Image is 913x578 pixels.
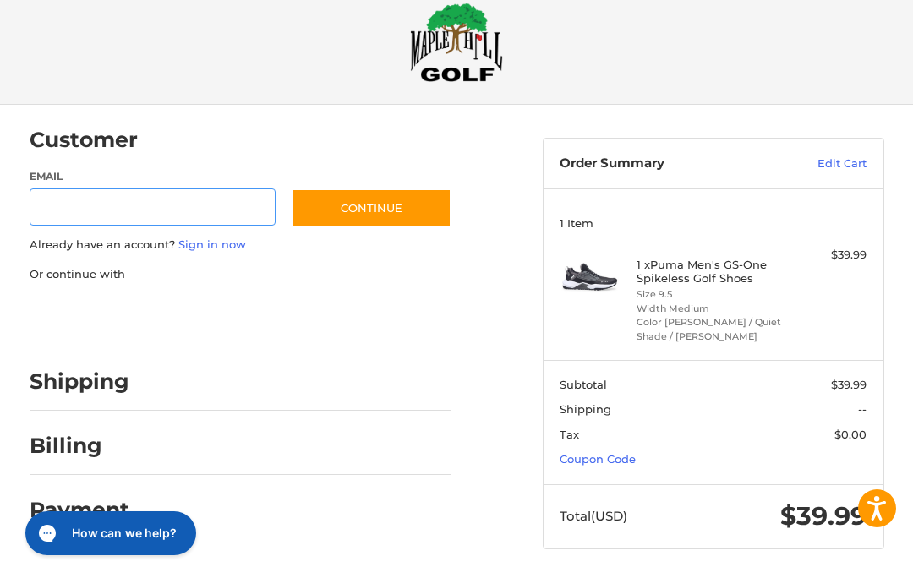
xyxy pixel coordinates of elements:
img: Maple Hill Golf [410,3,503,82]
span: $39.99 [780,500,867,532]
li: Width Medium [637,302,786,316]
span: Tax [560,428,579,441]
h2: Shipping [30,368,129,395]
li: Size 9.5 [637,287,786,302]
span: Shipping [560,402,611,416]
h2: Customer [30,127,138,153]
h3: 1 Item [560,216,867,230]
h2: Billing [30,433,128,459]
div: $39.99 [790,247,867,264]
span: -- [858,402,867,416]
a: Sign in now [178,237,246,251]
span: Subtotal [560,378,607,391]
iframe: Gorgias live chat messenger [17,505,201,561]
button: Continue [292,188,451,227]
p: Or continue with [30,266,451,283]
li: Color [PERSON_NAME] / Quiet Shade / [PERSON_NAME] [637,315,786,343]
h2: Payment [30,497,129,523]
label: Email [30,169,276,184]
a: Edit Cart [768,155,867,172]
span: Total (USD) [560,508,627,524]
iframe: PayPal-paypal [24,299,150,330]
iframe: PayPal-venmo [310,299,437,330]
p: Already have an account? [30,237,451,254]
a: Coupon Code [560,452,636,466]
span: $39.99 [831,378,867,391]
h3: Order Summary [560,155,768,172]
iframe: PayPal-paylater [167,299,294,330]
h4: 1 x Puma Men's GS-One Spikeless Golf Shoes [637,258,786,286]
span: $0.00 [834,428,867,441]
